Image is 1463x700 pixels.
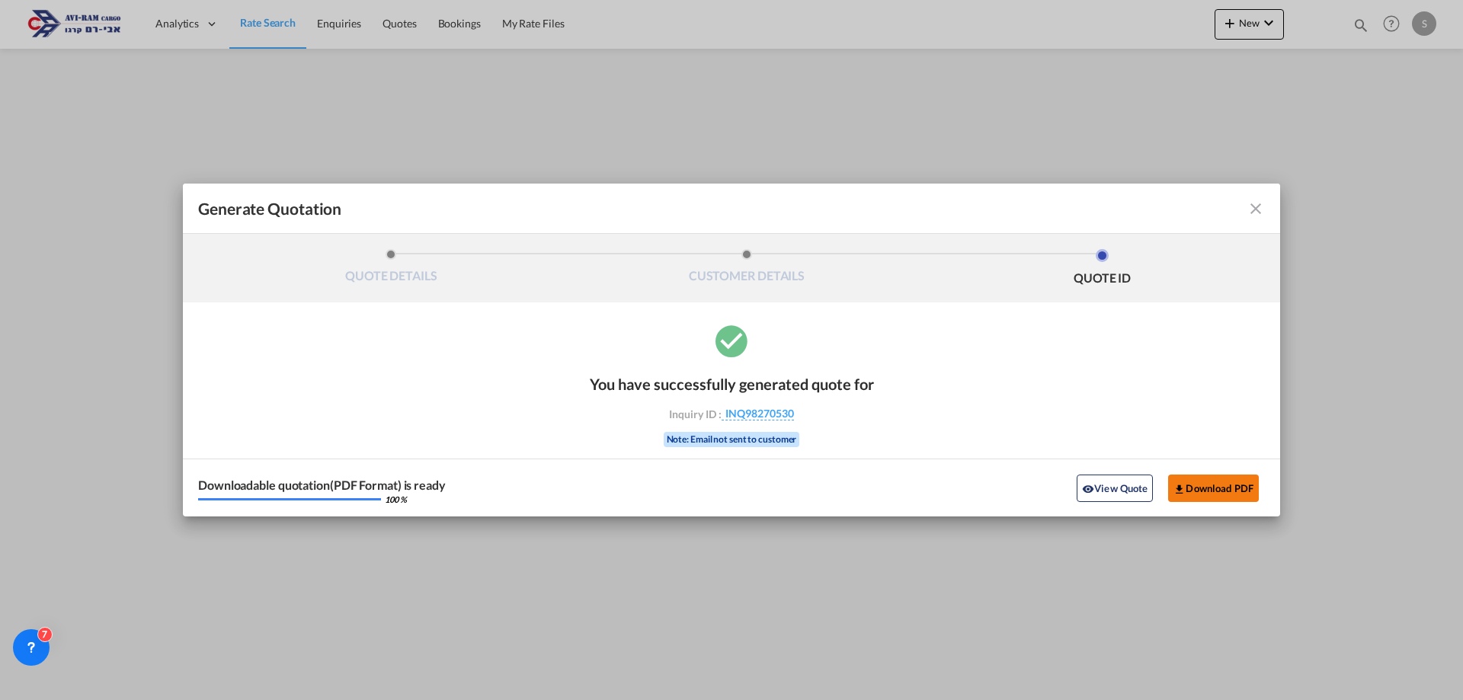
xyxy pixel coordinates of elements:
[385,495,407,503] div: 100 %
[183,184,1280,516] md-dialog: Generate QuotationQUOTE ...
[213,249,569,290] li: QUOTE DETAILS
[198,479,446,491] div: Downloadable quotation(PDF Format) is ready
[924,249,1280,290] li: QUOTE ID
[1082,483,1094,495] md-icon: icon-eye
[664,432,800,447] div: Note: Email not sent to customer
[722,407,794,420] span: INQ98270530
[1173,483,1186,495] md-icon: icon-download
[712,321,751,360] md-icon: icon-checkbox-marked-circle
[198,199,341,219] span: Generate Quotation
[643,407,820,420] div: Inquiry ID :
[1168,475,1259,502] button: Download PDF
[1247,200,1265,218] md-icon: icon-close fg-AAA8AD cursor m-0
[1077,475,1153,502] button: icon-eyeView Quote
[569,249,925,290] li: CUSTOMER DETAILS
[590,375,874,393] div: You have successfully generated quote for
